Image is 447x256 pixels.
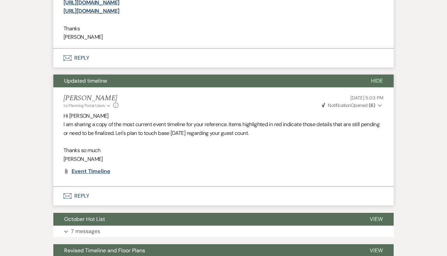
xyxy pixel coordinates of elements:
button: Reply [53,187,394,205]
button: October Hot List [53,213,359,226]
button: NotificationOpened (6) [321,102,384,109]
strong: ( 6 ) [369,102,375,108]
p: 7 messages [71,227,100,236]
span: Notification [328,102,350,108]
button: to: Planning Portal Users [63,103,111,109]
button: 7 messages [53,226,394,237]
p: Thanks [63,24,384,33]
h5: [PERSON_NAME] [63,94,119,103]
span: Event Timeline [72,168,110,175]
button: Hide [360,75,394,87]
span: View [370,216,383,223]
a: Event Timeline [72,169,110,174]
span: [DATE] 5:03 PM [350,95,384,101]
a: [URL][DOMAIN_NAME] [63,7,119,15]
p: Thanks so much [63,146,384,155]
button: Reply [53,49,394,67]
span: October Hot List [64,216,105,223]
span: View [370,247,383,254]
p: [PERSON_NAME] [63,33,384,41]
span: to: Planning Portal Users [63,103,105,108]
button: Updated timeline [53,75,360,87]
p: I am sharing a copy of the most current event timeline for your reference. Items highlighted in r... [63,120,384,137]
span: Hide [371,77,383,84]
span: Opened [322,102,375,108]
span: Revised Timeline and Floor Plans [64,247,145,254]
span: Updated timeline [64,77,107,84]
p: [PERSON_NAME] [63,155,384,164]
button: View [359,213,394,226]
p: Hi [PERSON_NAME] [63,112,384,120]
